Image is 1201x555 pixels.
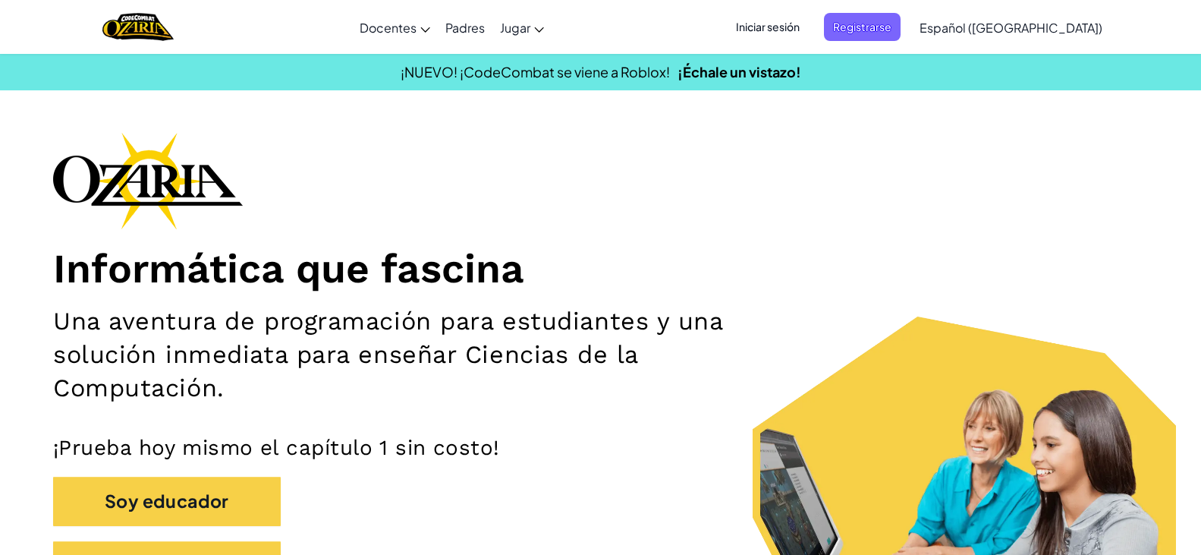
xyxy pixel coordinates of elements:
[678,63,801,80] a: ¡Échale un vistazo!
[912,7,1110,48] a: Español ([GEOGRAPHIC_DATA])
[492,7,552,48] a: Jugar
[824,13,901,41] button: Registrarse
[360,20,417,36] span: Docentes
[53,132,243,229] img: Ozaria branding logo
[438,7,492,48] a: Padres
[920,20,1102,36] span: Español ([GEOGRAPHIC_DATA])
[727,13,809,41] button: Iniciar sesión
[401,63,670,80] span: ¡NUEVO! ¡CodeCombat se viene a Roblox!
[102,11,173,43] img: Home
[53,304,787,405] h2: Una aventura de programación para estudiantes y una solución inmediata para enseñar Ciencias de l...
[102,11,173,43] a: Ozaria by CodeCombat logo
[53,477,281,526] button: Soy educador
[500,20,530,36] span: Jugar
[53,435,1148,462] p: ¡Prueba hoy mismo el capítulo 1 sin costo!
[53,244,1148,294] h1: Informática que fascina
[352,7,438,48] a: Docentes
